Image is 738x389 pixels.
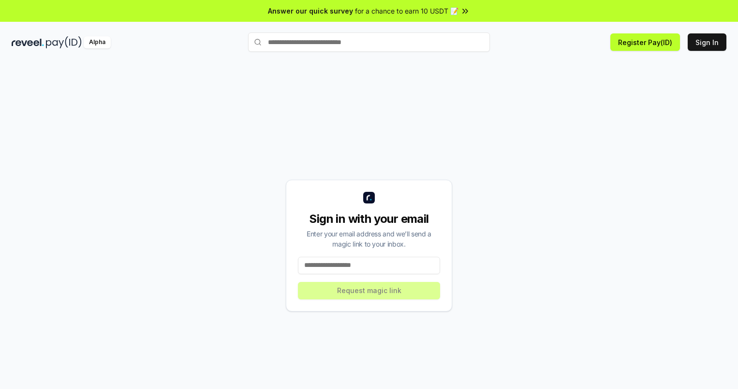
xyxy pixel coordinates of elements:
span: Answer our quick survey [268,6,353,16]
div: Enter your email address and we’ll send a magic link to your inbox. [298,229,440,249]
span: for a chance to earn 10 USDT 📝 [355,6,458,16]
img: logo_small [363,192,375,203]
button: Sign In [688,33,726,51]
button: Register Pay(ID) [610,33,680,51]
img: pay_id [46,36,82,48]
img: reveel_dark [12,36,44,48]
div: Alpha [84,36,111,48]
div: Sign in with your email [298,211,440,227]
